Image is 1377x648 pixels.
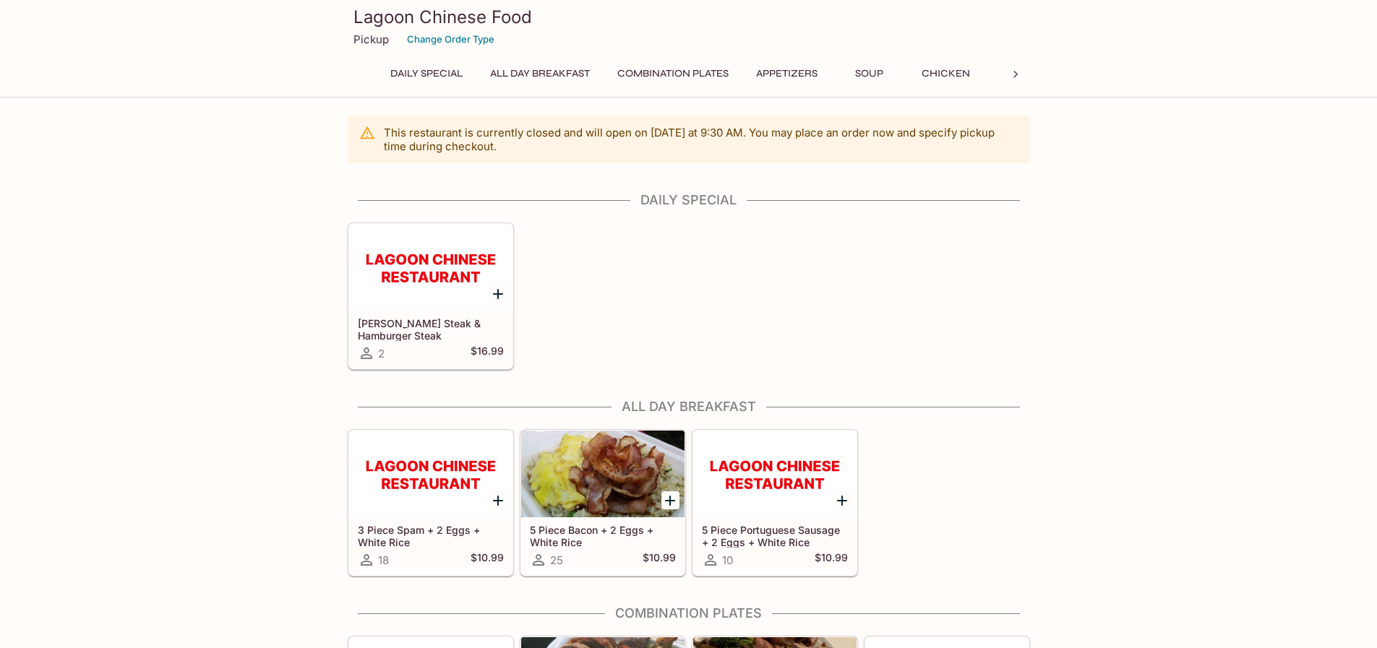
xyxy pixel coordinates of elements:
[489,285,507,303] button: Add Teri Steak & Hamburger Steak
[520,430,685,576] a: 5 Piece Bacon + 2 Eggs + White Rice25$10.99
[643,551,676,569] h5: $10.99
[384,126,1018,153] p: This restaurant is currently closed and will open on [DATE] at 9:30 AM . You may place an order n...
[378,553,389,567] span: 18
[489,491,507,509] button: Add 3 Piece Spam + 2 Eggs + White Rice
[748,64,825,84] button: Appetizers
[815,551,848,569] h5: $10.99
[692,430,857,576] a: 5 Piece Portuguese Sausage + 2 Eggs + White Rice10$10.99
[914,64,979,84] button: Chicken
[348,192,1030,208] h4: Daily Special
[353,6,1024,28] h3: Lagoon Chinese Food
[400,28,501,51] button: Change Order Type
[353,33,389,46] p: Pickup
[482,64,598,84] button: All Day Breakfast
[722,553,733,567] span: 10
[702,524,848,548] h5: 5 Piece Portuguese Sausage + 2 Eggs + White Rice
[693,431,857,517] div: 5 Piece Portuguese Sausage + 2 Eggs + White Rice
[348,605,1030,621] h4: Combination Plates
[990,64,1055,84] button: Beef
[661,491,679,509] button: Add 5 Piece Bacon + 2 Eggs + White Rice
[833,491,851,509] button: Add 5 Piece Portuguese Sausage + 2 Eggs + White Rice
[521,431,685,517] div: 5 Piece Bacon + 2 Eggs + White Rice
[358,317,504,341] h5: [PERSON_NAME] Steak & Hamburger Steak
[471,345,504,362] h5: $16.99
[358,524,504,548] h5: 3 Piece Spam + 2 Eggs + White Rice
[837,64,902,84] button: Soup
[378,347,385,360] span: 2
[348,223,513,369] a: [PERSON_NAME] Steak & Hamburger Steak2$16.99
[349,224,512,311] div: Teri Steak & Hamburger Steak
[348,430,513,576] a: 3 Piece Spam + 2 Eggs + White Rice18$10.99
[550,553,563,567] span: 25
[530,524,676,548] h5: 5 Piece Bacon + 2 Eggs + White Rice
[349,431,512,517] div: 3 Piece Spam + 2 Eggs + White Rice
[382,64,471,84] button: Daily Special
[471,551,504,569] h5: $10.99
[609,64,737,84] button: Combination Plates
[348,399,1030,415] h4: All Day Breakfast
